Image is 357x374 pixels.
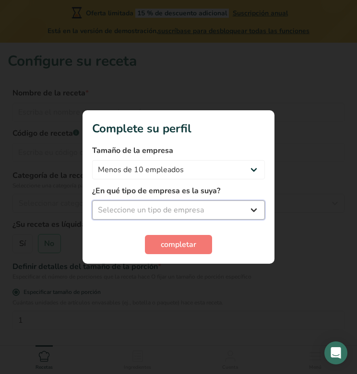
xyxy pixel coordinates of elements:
[92,185,265,197] label: ¿En qué tipo de empresa es la suya?
[145,235,212,254] button: completar
[92,120,265,137] h1: Complete su perfil
[324,341,347,364] div: Open Intercom Messenger
[161,239,196,250] span: completar
[92,145,265,156] label: Tamaño de la empresa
